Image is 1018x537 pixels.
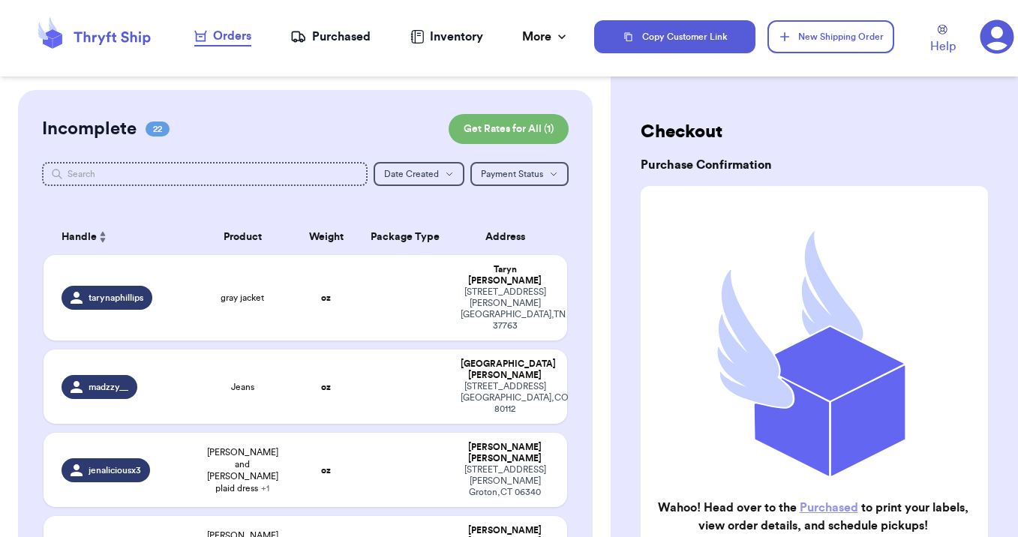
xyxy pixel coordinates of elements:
a: 1 [980,19,1014,54]
a: Purchased [800,502,858,514]
a: Help [930,25,956,55]
span: jenaliciousx3 [89,464,141,476]
button: Get Rates for All (1) [449,114,569,144]
button: New Shipping Order [767,20,893,53]
div: Orders [194,27,251,45]
th: Package Type [358,219,452,255]
div: [GEOGRAPHIC_DATA] [PERSON_NAME] [461,358,548,381]
span: Payment Status [481,169,543,178]
button: Copy Customer Link [594,20,756,53]
h2: Wahoo! Head over to the to print your labels, view order details, and schedule pickups! [653,499,973,535]
a: Orders [194,27,251,46]
div: [STREET_ADDRESS][PERSON_NAME] [GEOGRAPHIC_DATA] , TN 37763 [461,286,548,331]
th: Weight [295,219,358,255]
span: gray jacket [221,292,264,304]
th: Product [191,219,295,255]
div: Taryn [PERSON_NAME] [461,264,548,286]
span: Handle [62,229,97,245]
button: Sort ascending [97,228,109,246]
span: Jeans [231,381,254,393]
span: tarynaphillips [89,292,143,304]
div: [STREET_ADDRESS][PERSON_NAME] Groton , CT 06340 [461,464,548,498]
div: [PERSON_NAME] [PERSON_NAME] [461,442,548,464]
button: Date Created [374,162,464,186]
span: Date Created [384,169,439,178]
a: Inventory [410,28,483,46]
span: Help [930,37,956,55]
div: [STREET_ADDRESS] [GEOGRAPHIC_DATA] , CO 80112 [461,381,548,415]
span: madzzy__ [89,381,128,393]
strong: oz [321,382,331,391]
input: Search [42,162,367,186]
a: Purchased [290,28,371,46]
strong: oz [321,293,331,302]
strong: oz [321,466,331,475]
h3: Purchase Confirmation [641,156,988,174]
h2: Checkout [641,120,988,144]
th: Address [452,219,566,255]
button: Payment Status [470,162,569,186]
span: 22 [146,121,170,136]
div: More [522,28,569,46]
span: + 1 [261,484,269,493]
h2: Incomplete [42,117,137,141]
span: [PERSON_NAME] and [PERSON_NAME] plaid dress [200,446,286,494]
